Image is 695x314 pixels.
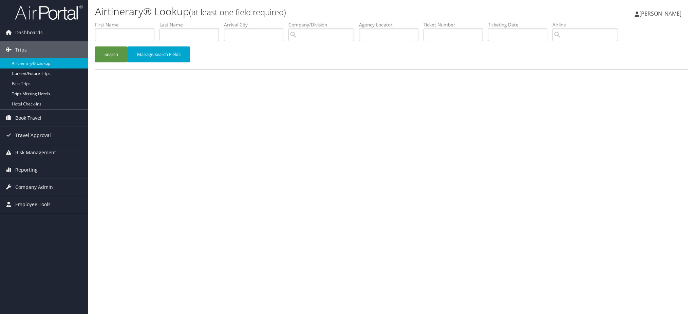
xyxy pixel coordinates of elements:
[15,144,56,161] span: Risk Management
[15,127,51,144] span: Travel Approval
[15,41,27,58] span: Trips
[95,21,159,28] label: First Name
[15,24,43,41] span: Dashboards
[15,179,53,196] span: Company Admin
[189,6,286,18] small: (at least one field required)
[635,3,688,24] a: [PERSON_NAME]
[639,10,681,17] span: [PERSON_NAME]
[95,4,490,19] h1: Airtinerary® Lookup
[159,21,224,28] label: Last Name
[552,21,623,28] label: Airline
[15,110,41,126] span: Book Travel
[128,46,190,62] button: Manage Search Fields
[15,161,38,178] span: Reporting
[224,21,288,28] label: Arrival City
[424,21,488,28] label: Ticket Number
[95,46,128,62] button: Search
[15,196,51,213] span: Employee Tools
[359,21,424,28] label: Agency Locator
[288,21,359,28] label: Company/Division
[488,21,552,28] label: Ticketing Date
[15,4,83,20] img: airportal-logo.png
